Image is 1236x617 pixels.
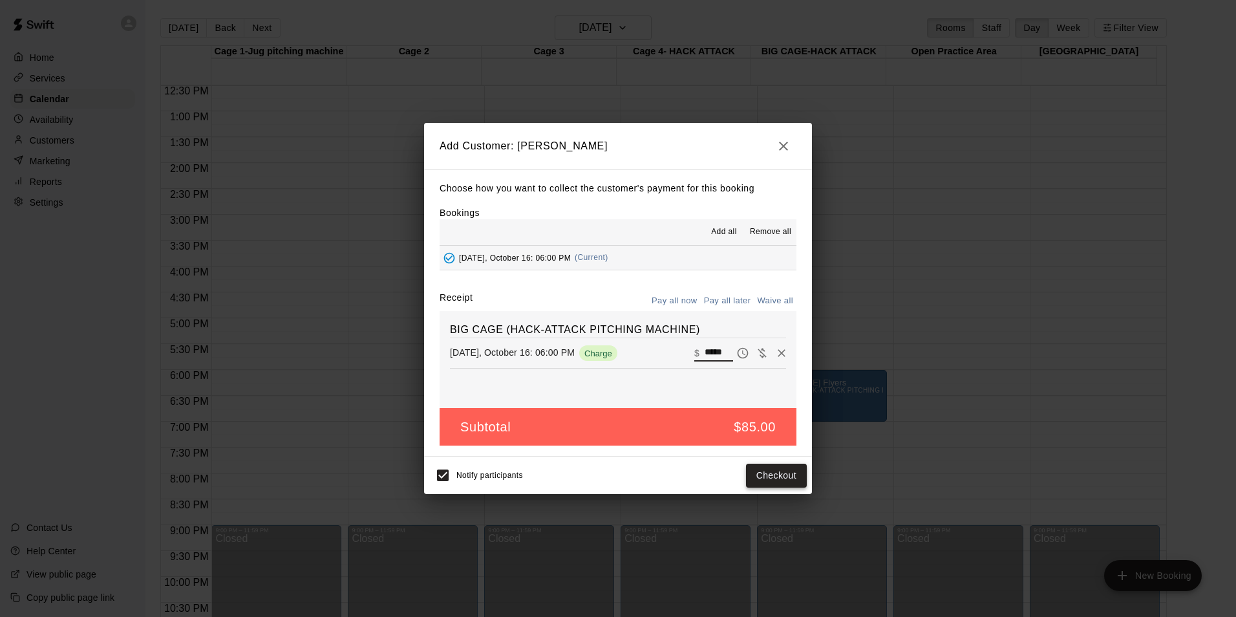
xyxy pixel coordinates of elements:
[450,346,575,359] p: [DATE], October 16: 06:00 PM
[440,208,480,218] label: Bookings
[701,291,754,311] button: Pay all later
[460,418,511,436] h5: Subtotal
[440,180,796,197] p: Choose how you want to collect the customer's payment for this booking
[752,347,772,358] span: Waive payment
[754,291,796,311] button: Waive all
[440,246,796,270] button: Added - Collect Payment[DATE], October 16: 06:00 PM(Current)
[575,253,608,262] span: (Current)
[459,253,571,262] span: [DATE], October 16: 06:00 PM
[734,418,776,436] h5: $85.00
[703,222,745,243] button: Add all
[440,291,473,311] label: Receipt
[694,347,699,360] p: $
[711,226,737,239] span: Add all
[750,226,791,239] span: Remove all
[456,471,523,481] span: Notify participants
[772,343,791,363] button: Remove
[733,347,752,358] span: Pay later
[745,222,796,243] button: Remove all
[450,321,786,338] h6: BIG CAGE (HACK-ATTACK PITCHING MACHINE)
[746,464,807,488] button: Checkout
[440,248,459,268] button: Added - Collect Payment
[648,291,701,311] button: Pay all now
[579,349,617,358] span: Charge
[424,123,812,169] h2: Add Customer: [PERSON_NAME]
